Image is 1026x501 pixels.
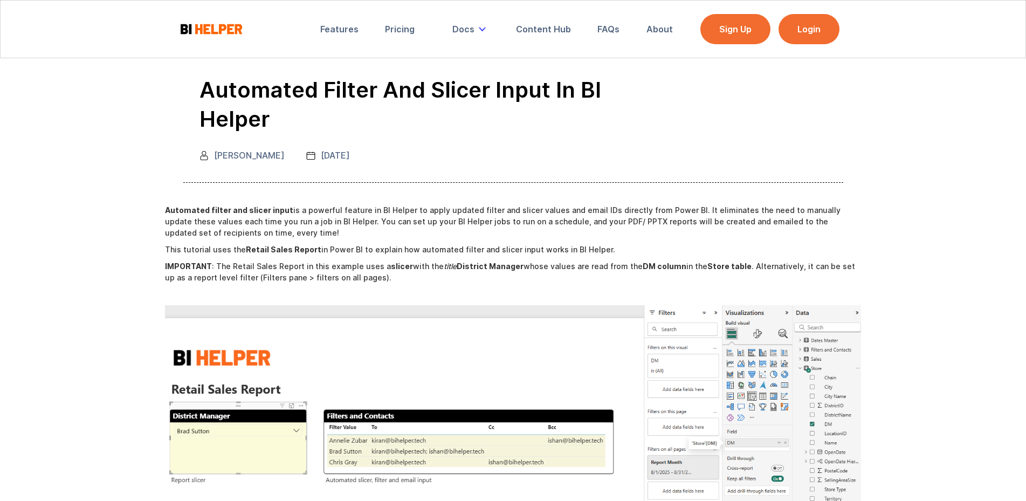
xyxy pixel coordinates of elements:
h1: Automated Filter and Slicer Input in BI Helper [199,76,670,134]
em: title [444,262,457,271]
div: Content Hub [516,24,571,35]
strong: District Manager [457,262,524,271]
p: is a powerful feature in BI Helper to apply updated filter and slicer values and email IDs direct... [165,204,860,238]
a: About [639,17,680,41]
a: Login [779,14,839,44]
strong: Store table [707,262,752,271]
div: Docs [445,17,497,41]
div: Pricing [385,24,415,35]
a: Features [313,17,366,41]
div: Docs [452,24,474,35]
div: [PERSON_NAME] [214,150,285,161]
strong: slicer [391,262,413,271]
strong: Automated filter and slicer input [165,205,293,215]
a: Sign Up [700,14,770,44]
div: About [646,24,673,35]
strong: DM column [643,262,686,271]
a: Content Hub [508,17,579,41]
p: This tutorial uses the in Power BI to explain how automated filter and slicer input works in BI H... [165,244,860,255]
a: Pricing [377,17,422,41]
p: ‍ : The Retail Sales Report in this example uses a with the whose values are read from the in the... [165,260,860,283]
p: ‍ [165,289,860,300]
div: [DATE] [321,150,350,161]
div: FAQs [597,24,619,35]
a: FAQs [590,17,627,41]
strong: IMPORTANT [165,262,212,271]
strong: Retail Sales Report [246,245,321,254]
div: Features [320,24,359,35]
